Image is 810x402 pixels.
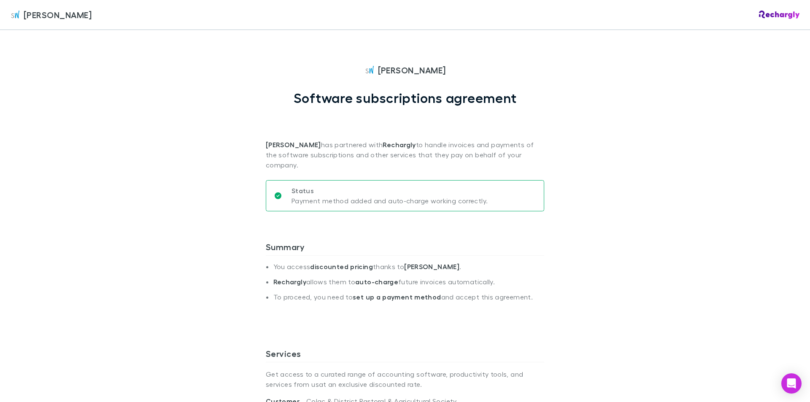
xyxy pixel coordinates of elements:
[273,262,544,278] li: You access thanks to .
[292,186,488,196] p: Status
[759,11,800,19] img: Rechargly Logo
[266,140,321,149] strong: [PERSON_NAME]
[355,278,398,286] strong: auto-charge
[273,293,544,308] li: To proceed, you need to and accept this agreement.
[24,8,92,21] span: [PERSON_NAME]
[266,242,544,255] h3: Summary
[404,262,459,271] strong: [PERSON_NAME]
[292,196,488,206] p: Payment method added and auto-charge working correctly.
[310,262,373,271] strong: discounted pricing
[273,278,306,286] strong: Rechargly
[10,10,20,20] img: Sinclair Wilson's Logo
[378,64,446,76] span: [PERSON_NAME]
[266,362,544,396] p: Get access to a curated range of accounting software, productivity tools, and services from us at...
[383,140,416,149] strong: Rechargly
[266,106,544,170] p: has partnered with to handle invoices and payments of the software subscriptions and other servic...
[353,293,441,301] strong: set up a payment method
[273,278,544,293] li: allows them to future invoices automatically.
[266,348,544,362] h3: Services
[364,65,375,75] img: Sinclair Wilson's Logo
[781,373,802,394] div: Open Intercom Messenger
[294,90,517,106] h1: Software subscriptions agreement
